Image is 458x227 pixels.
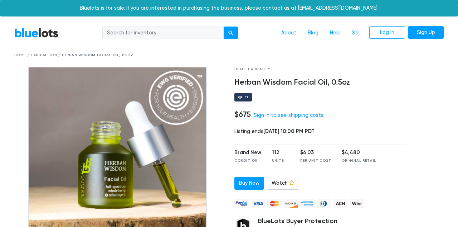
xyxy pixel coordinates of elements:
[300,149,331,157] div: $6.03
[267,199,282,208] img: mastercard-42073d1d8d11d6635de4c079ffdb20a4f30a903dc55d1612383a1b395dd17f39.png
[317,199,331,208] img: diners_club-c48f30131b33b1bb0e5d0e2dbd43a8bea4cb12cb2961413e2f4250e06c020426.png
[234,199,249,208] img: paypal_credit-80455e56f6e1299e8d57f40c0dcee7b8cd4ae79b9eccbfc37e2480457ba36de9.png
[346,26,366,40] a: Sell
[333,199,347,208] img: ach-b7992fed28a4f97f893c574229be66187b9afb3f1a8d16a4691d3d3140a8ab00.png
[300,199,315,208] img: american_express-ae2a9f97a040b4b41f6397f7637041a5861d5f99d0716c09922aba4e24c8547d.png
[102,27,224,39] input: Search for inventory
[14,28,59,38] a: BlueLots
[350,199,364,208] img: wire-908396882fe19aaaffefbd8e17b12f2f29708bd78693273c0e28e3a24408487f.png
[369,26,405,39] a: Log In
[272,149,290,157] div: 112
[284,199,298,208] img: discover-82be18ecfda2d062aad2762c1ca80e2d36a4073d45c9e0ffae68cd515fbd3d32.png
[14,53,444,58] div: Home / Liquidation / Herban Wisdom Facial Oil, 0.5oz
[324,26,346,40] a: Help
[234,78,407,87] h4: Herban Wisdom Facial Oil, 0.5oz
[234,67,407,72] div: Health & Beauty
[272,158,290,164] div: Units
[300,158,331,164] div: Per Unit Cost
[267,177,299,190] a: Watch
[408,26,444,39] a: Sign Up
[263,128,315,134] span: [DATE] 10:00 PM PDT
[254,112,323,118] a: Sign in to see shipping costs
[302,26,324,40] a: Blog
[234,110,251,119] h4: $675
[342,158,376,164] div: Original Retail
[234,177,264,190] a: Buy Now
[342,149,376,157] div: $4,480
[276,26,302,40] a: About
[258,217,407,225] h5: BlueLots Buyer Protection
[251,199,265,208] img: visa-79caf175f036a155110d1892330093d4c38f53c55c9ec9e2c3a54a56571784bb.png
[234,149,261,157] div: Brand New
[244,95,248,99] div: 71
[234,128,407,136] div: Listing ends
[234,158,261,164] div: Condition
